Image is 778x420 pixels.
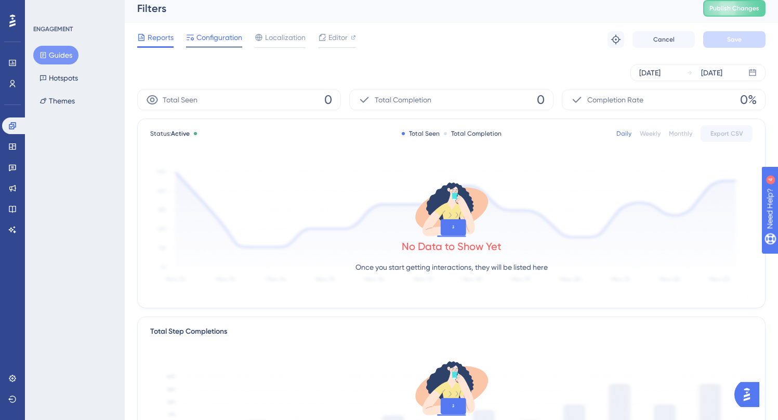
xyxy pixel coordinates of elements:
[701,67,722,79] div: [DATE]
[632,31,695,48] button: Cancel
[150,325,227,338] div: Total Step Completions
[402,129,440,138] div: Total Seen
[640,129,661,138] div: Weekly
[33,25,73,33] div: ENGAGEMENT
[727,35,742,44] span: Save
[653,35,675,44] span: Cancel
[163,94,197,106] span: Total Seen
[355,261,548,273] p: Once you start getting interactions, they will be listed here
[150,129,190,138] span: Status:
[328,31,348,44] span: Editor
[709,4,759,12] span: Publish Changes
[710,129,743,138] span: Export CSV
[33,91,81,110] button: Themes
[171,130,190,137] span: Active
[33,69,84,87] button: Hotspots
[587,94,643,106] span: Completion Rate
[703,31,766,48] button: Save
[196,31,242,44] span: Configuration
[537,91,545,108] span: 0
[616,129,631,138] div: Daily
[265,31,306,44] span: Localization
[669,129,692,138] div: Monthly
[375,94,431,106] span: Total Completion
[33,46,78,64] button: Guides
[444,129,502,138] div: Total Completion
[740,91,757,108] span: 0%
[734,379,766,410] iframe: UserGuiding AI Assistant Launcher
[137,1,677,16] div: Filters
[639,67,661,79] div: [DATE]
[324,91,332,108] span: 0
[72,5,75,14] div: 4
[148,31,174,44] span: Reports
[24,3,65,15] span: Need Help?
[701,125,753,142] button: Export CSV
[402,239,502,254] div: No Data to Show Yet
